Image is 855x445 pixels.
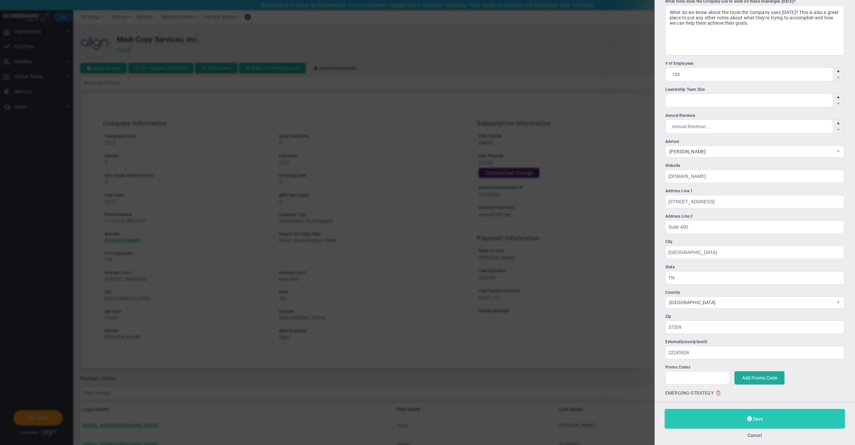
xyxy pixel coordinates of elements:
[665,139,844,145] div: Advisor
[665,170,844,183] input: Website
[753,416,763,422] span: Save
[666,68,833,81] input: # of Employees
[665,113,844,119] div: Annual Revenue
[666,94,833,107] input: Leadership Team Size
[665,195,844,208] input: Address Line 1
[666,120,833,133] input: Annual Revenue
[833,120,844,127] span: Increase value
[665,188,844,194] div: Address Line 1
[665,289,844,296] div: Country
[665,364,844,371] div: Promo Codes
[665,339,844,345] div: ExternalSubscriptionID
[665,320,844,334] input: Zip
[665,213,844,220] div: Address Line 2
[665,60,844,67] div: # of Employees
[665,5,844,55] div: What do we know about the tools the Company uses [DATE]? This is also a great place to put any ot...
[665,220,844,234] input: Address Line 2
[747,433,762,438] button: Cancel
[665,246,844,259] input: City
[833,297,844,308] span: select
[665,163,844,169] div: Website
[734,371,785,385] button: Add Promo Code
[665,271,844,284] input: State
[665,313,844,320] div: Zip
[665,264,844,270] div: State
[833,127,844,133] span: Decrease value
[833,100,844,107] span: Decrease value
[833,146,844,157] span: select
[665,409,845,429] button: Save
[833,68,844,74] span: Increase value
[665,390,714,396] span: EMERGING-STRATEGY
[665,239,844,245] div: City
[833,94,844,100] span: Increase value
[833,74,844,81] span: Decrease value
[665,86,844,93] div: Leadership Team Size
[666,297,833,308] span: [GEOGRAPHIC_DATA]
[666,146,833,157] span: [PERSON_NAME]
